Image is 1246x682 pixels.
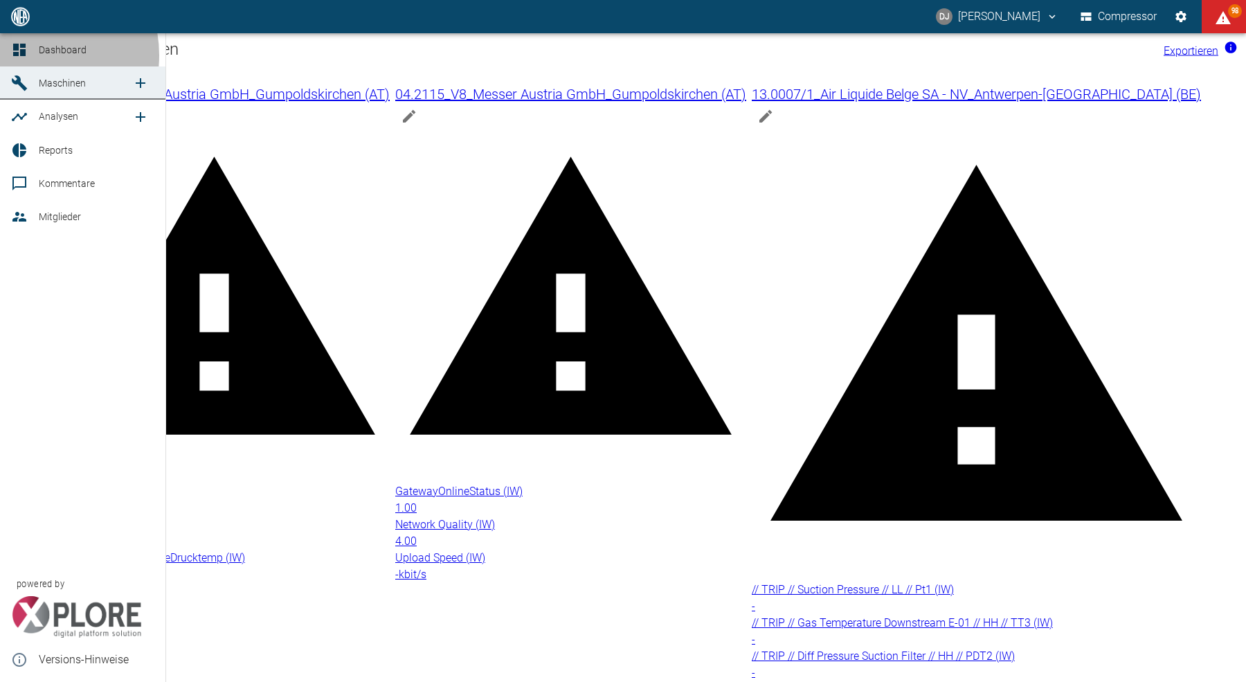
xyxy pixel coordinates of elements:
span: 4.00 [395,535,417,548]
button: Compressor [1078,4,1160,29]
span: Mitglieder [39,211,81,222]
a: new /analyses/list/0 [127,103,154,131]
span: GatewayOnlineStatus (IW) [395,485,523,498]
button: Einstellungen [1168,4,1193,29]
img: logo [10,7,31,26]
span: // TRIP // Suction Pressure // LL // Pt1 (IW) [752,583,954,596]
span: Kommentare [39,178,95,189]
span: kbit/s [399,568,426,581]
span: - [752,633,755,646]
span: // TRIP // Diff Pressure Suction Filter // HH // PDT2 (IW) [752,649,1015,663]
svg: Jetzt mit HF Export [1224,40,1238,54]
span: Maschinen [39,78,86,89]
span: Analysen [39,111,78,122]
button: david.jasper@nea-x.de [934,4,1060,29]
a: 02.2294_V7_Messer Austria GmbH_Gumpoldskirchen (AT)edit machineÖl 1. Stufe_min (IW)-0.02barÖl 2. ... [39,83,390,583]
h1: Aktuelle Maschinen [39,39,1246,61]
span: powered by [17,577,64,591]
span: Dashboard [39,44,87,55]
span: - [395,568,399,581]
span: Versions-Hinweise [39,652,154,668]
span: 98 [1228,4,1242,18]
span: 13.0007/1_Air Liquide Belge SA - NV_Antwerpen-[GEOGRAPHIC_DATA] (BE) [752,86,1201,102]
span: - [752,600,755,613]
a: 13.0007/1_Air Liquide Belge SA - NV_Antwerpen-[GEOGRAPHIC_DATA] (BE)edit machine// TRIP // Suctio... [752,83,1201,681]
span: 02.2294_V7_Messer Austria GmbH_Gumpoldskirchen (AT) [39,86,390,102]
span: Upload Speed (IW) [395,551,485,564]
img: Xplore Logo [11,596,142,638]
span: // TRIP // Gas Temperature Downstream E-01 // HH // TT3 (IW) [752,616,1053,629]
button: edit machine [752,102,779,130]
span: - [752,666,755,679]
span: Network Quality (IW) [395,518,495,531]
a: 04.2115_V8_Messer Austria GmbH_Gumpoldskirchen (AT)edit machineGatewayOnlineStatus (IW)1.00Networ... [395,83,746,583]
div: DJ [936,8,952,25]
a: new /machines [127,69,154,97]
span: 1.00 [395,501,417,514]
span: Reports [39,145,73,156]
a: Exportieren [1164,44,1235,57]
span: 04.2115_V8_Messer Austria GmbH_Gumpoldskirchen (AT) [395,86,746,102]
button: edit machine [395,102,423,130]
